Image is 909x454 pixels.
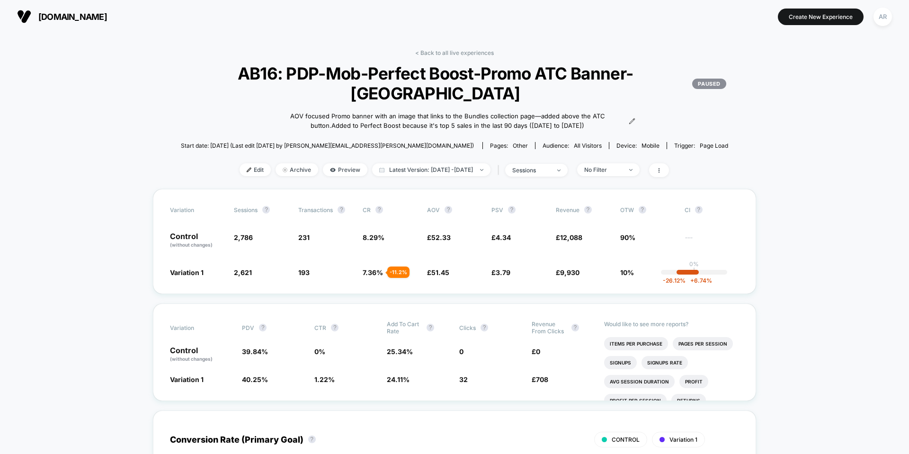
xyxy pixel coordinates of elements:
[556,206,579,214] span: Revenue
[642,142,659,149] span: mobile
[612,436,640,443] span: CONTROL
[620,233,635,241] span: 90%
[778,9,864,25] button: Create New Experience
[170,232,225,249] p: Control
[427,324,434,331] button: ?
[283,168,287,172] img: end
[387,320,422,335] span: Add To Cart Rate
[240,163,271,176] span: Edit
[629,169,633,171] img: end
[513,142,528,149] span: other
[183,63,726,103] span: AB16: PDP-Mob-Perfect Boost-Promo ATC Banner-[GEOGRAPHIC_DATA]
[387,375,410,383] span: 24.11 %
[491,233,511,241] span: £
[604,337,668,350] li: Items Per Purchase
[323,163,367,176] span: Preview
[459,324,476,331] span: Clicks
[584,206,592,214] button: ?
[331,324,339,331] button: ?
[298,268,310,276] span: 193
[308,436,316,443] button: ?
[242,375,268,383] span: 40.25 %
[372,163,490,176] span: Latest Version: [DATE] - [DATE]
[685,235,740,249] span: ---
[679,375,708,388] li: Profit
[431,233,451,241] span: 52.33
[532,347,540,356] span: £
[496,268,510,276] span: 3.79
[686,277,712,284] span: 6.74 %
[170,320,222,335] span: Variation
[508,206,516,214] button: ?
[431,268,449,276] span: 51.45
[259,324,267,331] button: ?
[38,12,107,22] span: [DOMAIN_NAME]
[560,233,582,241] span: 12,088
[532,375,548,383] span: £
[445,206,452,214] button: ?
[620,268,634,276] span: 10%
[387,267,410,278] div: - 11.2 %
[298,206,333,214] span: Transactions
[571,324,579,331] button: ?
[669,436,697,443] span: Variation 1
[557,169,561,171] img: end
[379,168,384,172] img: calendar
[700,142,728,149] span: Page Load
[242,324,254,331] span: PDV
[234,233,253,241] span: 2,786
[620,206,672,214] span: OTW
[871,7,895,27] button: AR
[491,268,510,276] span: £
[604,375,675,388] li: Avg Session Duration
[427,206,440,214] span: AOV
[693,267,695,275] p: |
[170,242,213,248] span: (without changes)
[480,169,483,171] img: end
[604,320,740,328] p: Would like to see more reports?
[181,142,474,149] span: Start date: [DATE] (Last edit [DATE] by [PERSON_NAME][EMAIL_ADDRESS][PERSON_NAME][DOMAIN_NAME])
[170,347,233,363] p: Control
[314,347,325,356] span: 0 %
[314,375,335,383] span: 1.22 %
[543,142,602,149] div: Audience:
[247,168,251,172] img: edit
[427,233,451,241] span: £
[560,268,579,276] span: 9,930
[685,206,737,214] span: CI
[873,8,892,26] div: AR
[692,79,726,89] p: PAUSED
[170,268,204,276] span: Variation 1
[532,320,567,335] span: Revenue From Clicks
[674,142,728,149] div: Trigger:
[512,167,550,174] div: sessions
[375,206,383,214] button: ?
[262,206,270,214] button: ?
[491,206,503,214] span: PSV
[363,206,371,214] span: CR
[604,356,637,369] li: Signups
[481,324,488,331] button: ?
[14,9,110,24] button: [DOMAIN_NAME]
[536,347,540,356] span: 0
[642,356,688,369] li: Signups Rate
[459,347,463,356] span: 0
[276,163,318,176] span: Archive
[314,324,326,331] span: CTR
[495,163,505,177] span: |
[695,206,703,214] button: ?
[363,268,383,276] span: 7.36 %
[671,394,706,407] li: Returns
[427,268,449,276] span: £
[574,142,602,149] span: All Visitors
[496,233,511,241] span: 4.34
[609,142,667,149] span: Device:
[234,206,258,214] span: Sessions
[274,112,622,130] span: AOV focused Promo banner with an image that links to the Bundles collection page—added above the ...
[17,9,31,24] img: Visually logo
[556,233,582,241] span: £
[234,268,252,276] span: 2,621
[338,206,345,214] button: ?
[170,206,222,214] span: Variation
[673,337,733,350] li: Pages Per Session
